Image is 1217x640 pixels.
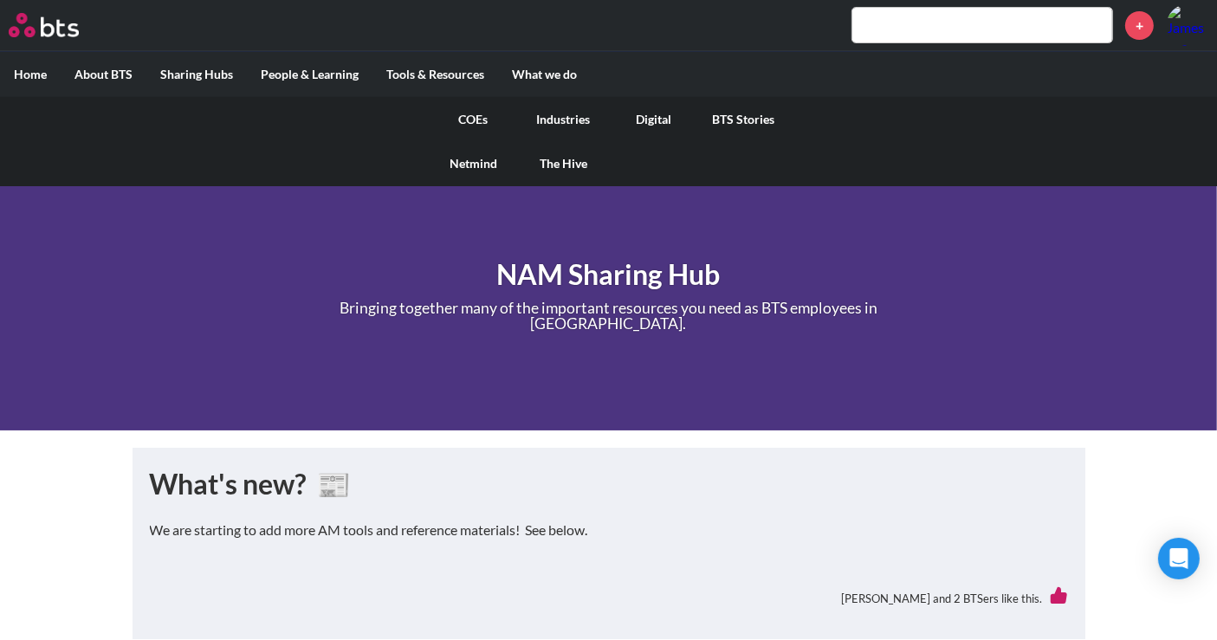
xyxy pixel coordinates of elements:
[150,574,1068,622] div: [PERSON_NAME] and 2 BTSers like this.
[330,301,887,331] p: Bringing together many of the important resources you need as BTS employees in [GEOGRAPHIC_DATA].
[372,52,498,97] label: Tools & Resources
[61,52,146,97] label: About BTS
[1125,11,1154,40] a: +
[247,52,372,97] label: People & Learning
[150,520,1068,540] p: We are starting to add more AM tools and reference materials! See below.
[498,52,591,97] label: What we do
[150,465,1068,504] h1: What's new? 📰
[1158,538,1200,579] div: Open Intercom Messenger
[1167,4,1208,46] a: Profile
[146,52,247,97] label: Sharing Hubs
[1167,4,1208,46] img: James Lee
[9,13,79,37] img: BTS Logo
[9,13,111,37] a: Go home
[261,255,957,294] h1: NAM Sharing Hub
